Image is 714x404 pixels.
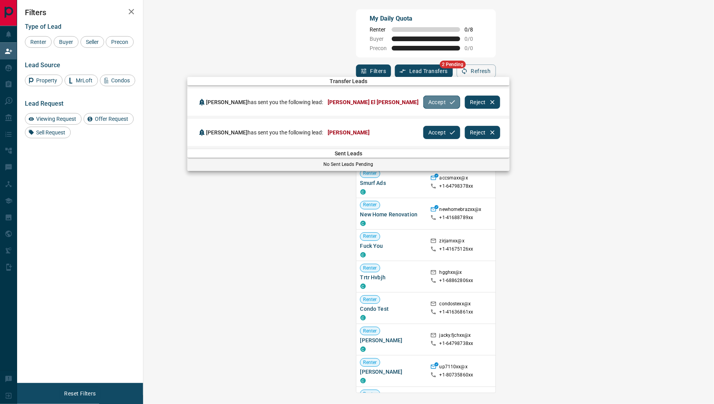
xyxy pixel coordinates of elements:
[423,96,460,109] button: Accept
[206,129,323,136] span: has sent you the following lead:
[328,129,370,136] span: [PERSON_NAME]
[187,78,510,84] span: Transfer Leads
[328,99,419,105] span: [PERSON_NAME] El [PERSON_NAME]
[465,96,500,109] button: Reject
[187,150,510,157] span: Sent Leads
[423,126,460,139] button: Accept
[206,99,248,105] span: [PERSON_NAME]
[187,161,510,168] p: No Sent Leads Pending
[206,129,248,136] span: [PERSON_NAME]
[206,99,323,105] span: has sent you the following lead:
[465,126,500,139] button: Reject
